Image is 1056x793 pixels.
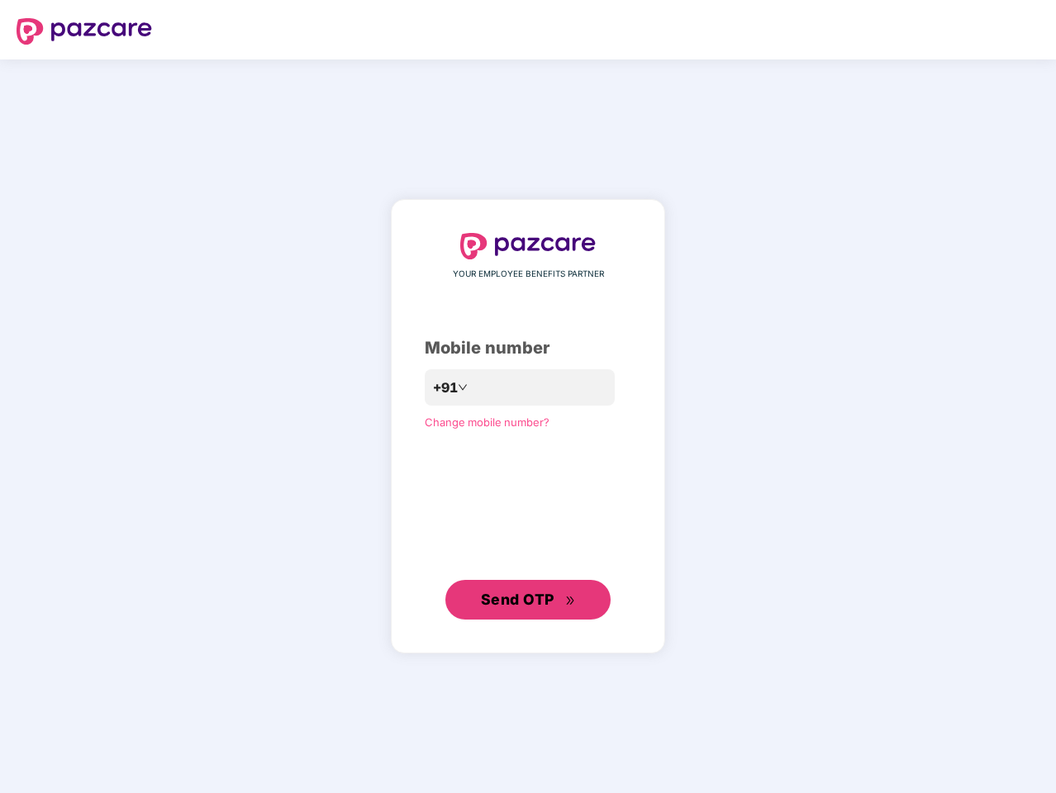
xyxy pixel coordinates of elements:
[458,382,468,392] span: down
[425,415,549,429] a: Change mobile number?
[481,591,554,608] span: Send OTP
[433,378,458,398] span: +91
[565,596,576,606] span: double-right
[445,580,611,620] button: Send OTPdouble-right
[460,233,596,259] img: logo
[17,18,152,45] img: logo
[453,268,604,281] span: YOUR EMPLOYEE BENEFITS PARTNER
[425,335,631,361] div: Mobile number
